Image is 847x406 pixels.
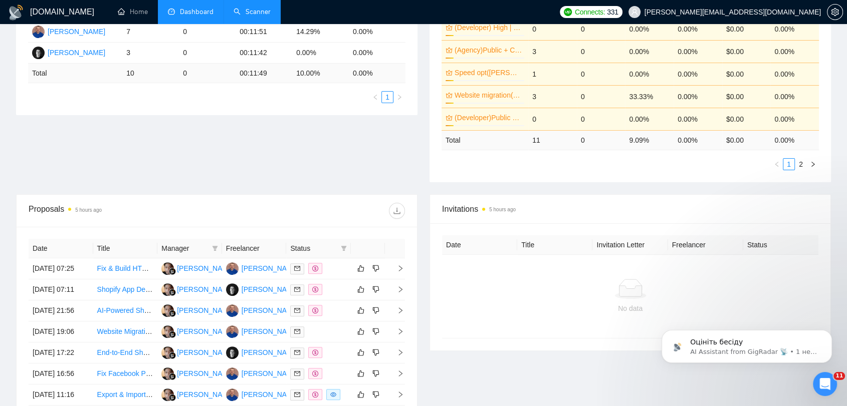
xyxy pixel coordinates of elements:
[389,370,404,377] span: right
[97,369,179,377] a: Fix Facebook Pixel Issues
[631,9,638,16] span: user
[236,64,292,83] td: 00:11:49
[29,384,93,405] td: [DATE] 11:16
[212,245,218,251] span: filter
[455,22,522,33] a: (Developer) High | Shopify Plus
[29,203,217,219] div: Proposals
[226,262,239,275] img: AU
[29,363,93,384] td: [DATE] 16:56
[161,367,174,380] img: MA
[827,8,843,16] a: setting
[177,284,235,295] div: [PERSON_NAME]
[179,43,236,64] td: 0
[564,8,572,16] img: upwork-logo.png
[389,328,404,335] span: right
[161,327,235,335] a: MA[PERSON_NAME]
[161,348,235,356] a: MA[PERSON_NAME]
[795,159,806,170] a: 2
[827,4,843,20] button: setting
[370,367,382,379] button: dislike
[118,8,148,16] a: homeHome
[674,18,722,40] td: 0.00%
[330,391,336,397] span: eye
[177,368,235,379] div: [PERSON_NAME]
[722,18,771,40] td: $0.00
[177,305,235,316] div: [PERSON_NAME]
[97,327,246,335] a: Website Migration from Squarespace to Shopify
[169,331,176,338] img: gigradar-bm.png
[169,394,176,401] img: gigradar-bm.png
[743,235,818,255] th: Status
[396,94,402,100] span: right
[357,327,364,335] span: like
[455,90,522,101] a: Website migration(Agency)
[722,40,771,63] td: $0.00
[312,391,318,397] span: dollar
[625,40,674,63] td: 0.00%
[625,18,674,40] td: 0.00%
[97,264,343,272] a: Fix & Build HTML/XML/Video Sitemaps + Schema Markup for Shopify Plus Site
[357,369,364,377] span: like
[807,158,819,170] li: Next Page
[122,64,179,83] td: 10
[226,285,299,293] a: BM[PERSON_NAME]
[161,390,235,398] a: MA[PERSON_NAME]
[294,370,300,376] span: mail
[242,284,299,295] div: [PERSON_NAME]
[770,85,819,108] td: 0.00%
[489,207,516,212] time: 5 hours ago
[795,158,807,170] li: 2
[169,310,176,317] img: gigradar-bm.png
[446,69,453,76] span: crown
[93,384,158,405] td: Export & Import 360 WordPress Blog Posts (WPBakery) to Shopify + Image Optimization
[75,207,102,213] time: 5 hours ago
[607,7,618,18] span: 331
[29,342,93,363] td: [DATE] 17:22
[29,239,93,258] th: Date
[674,108,722,130] td: 0.00%
[389,349,404,356] span: right
[827,8,842,16] span: setting
[389,286,404,293] span: right
[357,264,364,272] span: like
[93,342,158,363] td: End-to-End Shopify Public App + External Portal Developer - MVP Build
[161,306,235,314] a: MA[PERSON_NAME]
[349,43,405,64] td: 0.00%
[355,367,367,379] button: like
[28,64,122,83] td: Total
[370,325,382,337] button: dislike
[770,108,819,130] td: 0.00%
[294,265,300,271] span: mail
[226,264,299,272] a: AU[PERSON_NAME]
[577,18,625,40] td: 0
[674,130,722,150] td: 0.00 %
[312,349,318,355] span: dollar
[372,264,379,272] span: dislike
[226,325,239,338] img: AU
[370,283,382,295] button: dislike
[210,241,220,256] span: filter
[294,391,300,397] span: mail
[161,262,174,275] img: MA
[647,309,847,379] iframe: Intercom notifications сообщение
[312,370,318,376] span: dollar
[577,40,625,63] td: 0
[393,91,405,103] button: right
[770,63,819,85] td: 0.00%
[528,108,577,130] td: 0
[355,304,367,316] button: like
[161,304,174,317] img: MA
[29,258,93,279] td: [DATE] 07:25
[771,158,783,170] li: Previous Page
[674,40,722,63] td: 0.00%
[783,158,795,170] li: 1
[226,348,299,356] a: BM[PERSON_NAME]
[97,348,320,356] a: End-to-End Shopify Public App + External Portal Developer - MVP Build
[226,369,299,377] a: AU[PERSON_NAME]
[179,22,236,43] td: 0
[180,8,214,16] span: Dashboard
[312,307,318,313] span: dollar
[357,306,364,314] span: like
